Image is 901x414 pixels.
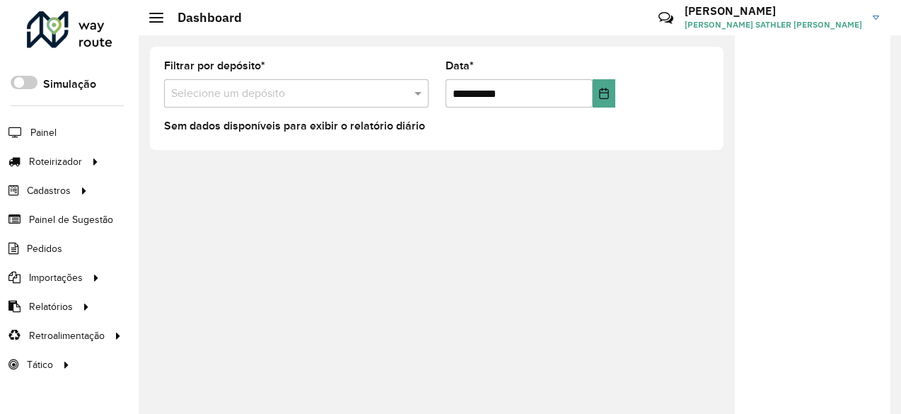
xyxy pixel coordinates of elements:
span: Painel de Sugestão [29,212,113,227]
span: Tático [27,357,53,372]
h3: [PERSON_NAME] [685,4,862,18]
span: Pedidos [27,241,62,256]
label: Sem dados disponíveis para exibir o relatório diário [164,117,425,134]
span: Cadastros [27,183,71,198]
span: [PERSON_NAME] SATHLER [PERSON_NAME] [685,18,862,31]
label: Data [446,57,474,74]
span: Painel [30,125,57,140]
span: Relatórios [29,299,73,314]
label: Filtrar por depósito [164,57,265,74]
span: Importações [29,270,83,285]
h2: Dashboard [163,10,242,25]
a: Contato Rápido [651,3,681,33]
label: Simulação [43,76,96,93]
span: Roteirizador [29,154,82,169]
span: Retroalimentação [29,328,105,343]
button: Choose Date [593,79,615,108]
